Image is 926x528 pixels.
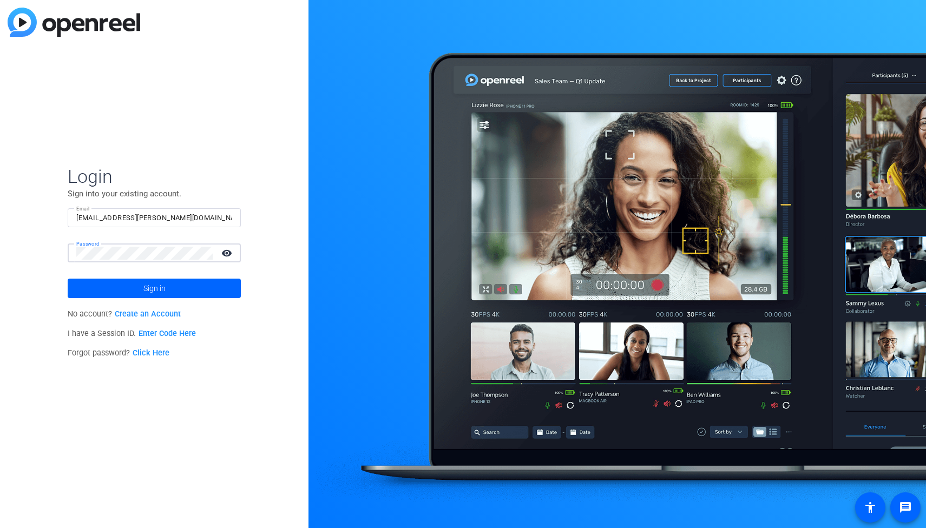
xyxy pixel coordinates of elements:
mat-icon: message [899,501,912,514]
mat-icon: visibility [215,245,241,261]
span: Forgot password? [68,348,169,358]
input: Enter Email Address [76,212,232,225]
mat-label: Email [76,206,90,212]
span: Sign in [143,275,166,302]
p: Sign into your existing account. [68,188,241,200]
a: Click Here [133,348,169,358]
img: blue-gradient.svg [8,8,140,37]
span: Login [68,165,241,188]
span: No account? [68,309,181,319]
mat-icon: accessibility [864,501,877,514]
span: I have a Session ID. [68,329,196,338]
a: Enter Code Here [139,329,196,338]
a: Create an Account [115,309,181,319]
button: Sign in [68,279,241,298]
mat-label: Password [76,241,100,247]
